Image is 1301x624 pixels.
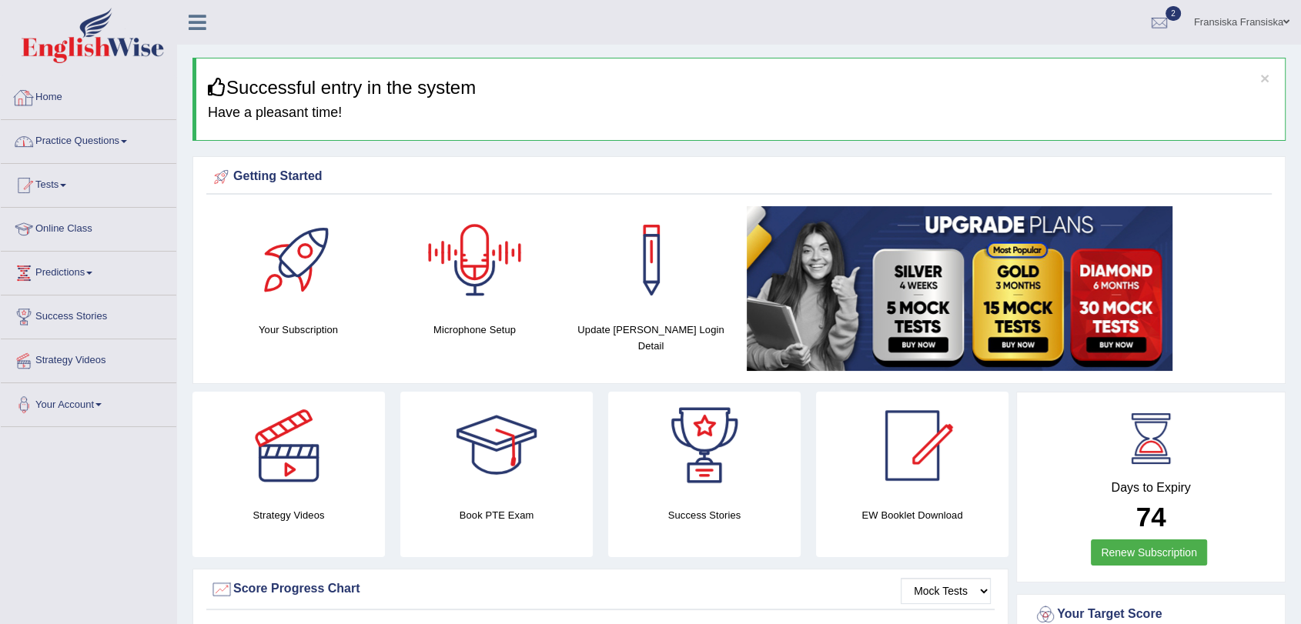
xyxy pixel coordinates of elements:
h4: Your Subscription [218,322,379,338]
h4: Days to Expiry [1034,481,1268,495]
a: Online Class [1,208,176,246]
h3: Successful entry in the system [208,78,1273,98]
h4: Update [PERSON_NAME] Login Detail [570,322,731,354]
a: Home [1,76,176,115]
img: small5.jpg [747,206,1172,371]
h4: Have a pleasant time! [208,105,1273,121]
h4: Microphone Setup [394,322,555,338]
button: × [1260,70,1269,86]
span: 2 [1166,6,1181,21]
a: Predictions [1,252,176,290]
div: Score Progress Chart [210,578,991,601]
h4: EW Booklet Download [816,507,1008,523]
a: Renew Subscription [1091,539,1207,566]
a: Your Account [1,383,176,422]
a: Strategy Videos [1,339,176,378]
a: Practice Questions [1,120,176,159]
a: Success Stories [1,295,176,334]
b: 74 [1136,502,1166,532]
h4: Strategy Videos [192,507,385,523]
a: Tests [1,164,176,202]
div: Getting Started [210,165,1268,189]
h4: Success Stories [608,507,801,523]
h4: Book PTE Exam [400,507,593,523]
